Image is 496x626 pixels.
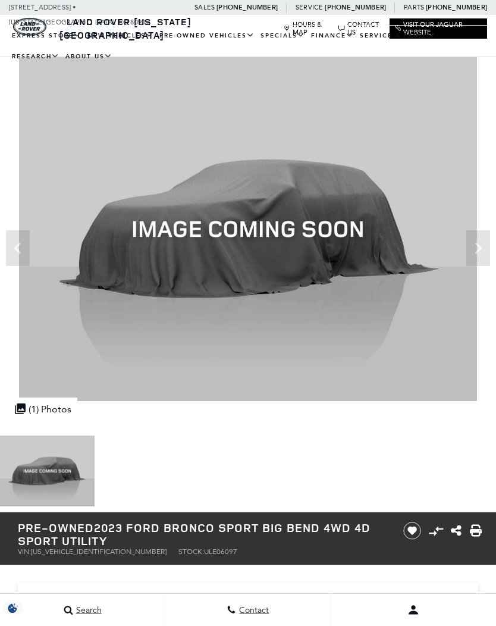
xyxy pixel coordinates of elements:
a: land-rover [13,18,46,36]
p: Please Call for Price [27,591,469,603]
a: Pre-Owned Vehicles [156,26,258,46]
a: Visit Our Jaguar Website [395,21,482,36]
a: [PHONE_NUMBER] [426,3,487,12]
span: [US_VEHICLE_IDENTIFICATION_NUMBER] [31,547,167,556]
a: Finance [308,26,357,46]
a: Research [9,46,62,67]
span: VIN: [18,547,31,556]
a: Service & Parts [357,26,438,46]
span: Contact [236,605,269,615]
a: [STREET_ADDRESS] • [US_STATE][GEOGRAPHIC_DATA], CO 80905 [9,4,149,26]
nav: Main Navigation [9,26,487,67]
a: [PHONE_NUMBER] [325,3,386,12]
a: EXPRESS STORE [9,26,84,46]
button: Open user profile menu [331,595,496,625]
a: Specials [258,26,308,46]
div: (1) Photos [9,397,77,421]
span: Stock: [178,547,204,556]
a: Hours & Map [284,21,332,36]
img: Land Rover [13,18,46,36]
a: About Us [62,46,115,67]
span: ULE06097 [204,547,237,556]
strong: Pre-Owned [18,519,94,536]
button: Compare vehicle [427,522,445,540]
span: Search [73,605,102,615]
a: Share this Pre-Owned 2023 Ford Bronco Sport Big Bend 4WD 4D Sport Utility [451,524,462,538]
a: Land Rover [US_STATE][GEOGRAPHIC_DATA] [59,15,192,42]
a: Print this Pre-Owned 2023 Ford Bronco Sport Big Bend 4WD 4D Sport Utility [470,524,482,538]
button: Save vehicle [399,521,425,540]
h1: 2023 Ford Bronco Sport Big Bend 4WD 4D Sport Utility [18,521,388,547]
a: New Vehicles [84,26,156,46]
a: Contact Us [338,21,384,36]
a: [PHONE_NUMBER] [216,3,278,12]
